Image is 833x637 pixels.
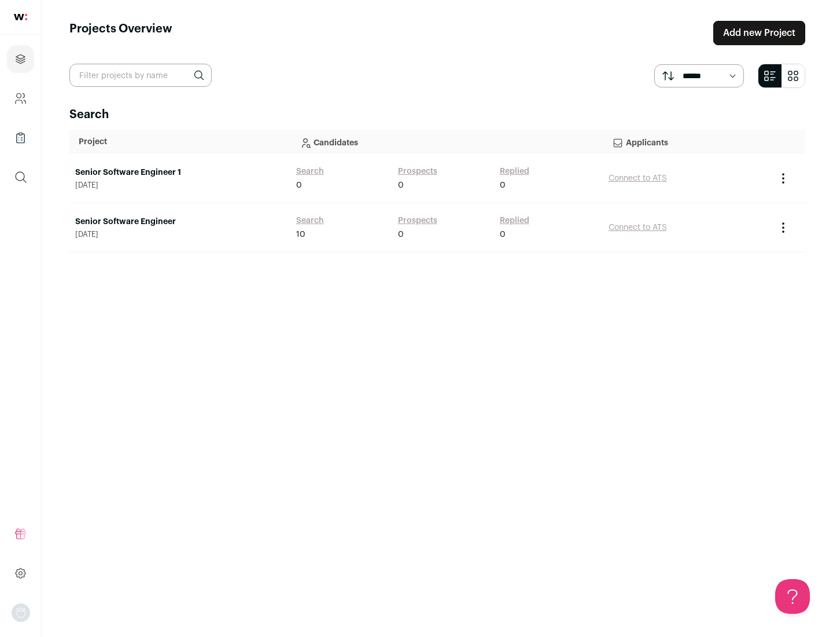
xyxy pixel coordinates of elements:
a: Projects [7,45,34,73]
a: Replied [500,166,529,177]
span: 0 [398,229,404,240]
span: [DATE] [75,230,285,239]
p: Project [79,136,281,148]
span: 0 [500,180,506,191]
input: Filter projects by name [69,64,212,87]
span: 0 [398,180,404,191]
a: Senior Software Engineer 1 [75,167,285,178]
a: Search [296,215,324,226]
a: Company Lists [7,124,34,152]
span: [DATE] [75,181,285,190]
a: Search [296,166,324,177]
button: Project Actions [776,221,790,235]
span: 0 [296,180,302,191]
a: Senior Software Engineer [75,216,285,228]
a: Prospects [398,215,437,226]
a: Add new Project [713,21,805,45]
a: Prospects [398,166,437,177]
button: Project Actions [776,171,790,185]
span: 0 [500,229,506,240]
img: wellfound-shorthand-0d5821cbd27db2630d0214b213865d53afaa358527fdda9d0ea32b1df1b89c2c.svg [14,14,27,20]
iframe: Help Scout Beacon - Open [775,579,810,614]
button: Open dropdown [12,603,30,622]
p: Candidates [300,130,594,153]
a: Connect to ATS [609,224,667,232]
a: Company and ATS Settings [7,85,34,112]
h1: Projects Overview [69,21,172,45]
h2: Search [69,107,805,123]
a: Replied [500,215,529,226]
a: Connect to ATS [609,174,667,182]
span: 10 [296,229,305,240]
p: Applicants [612,130,761,153]
img: nopic.png [12,603,30,622]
